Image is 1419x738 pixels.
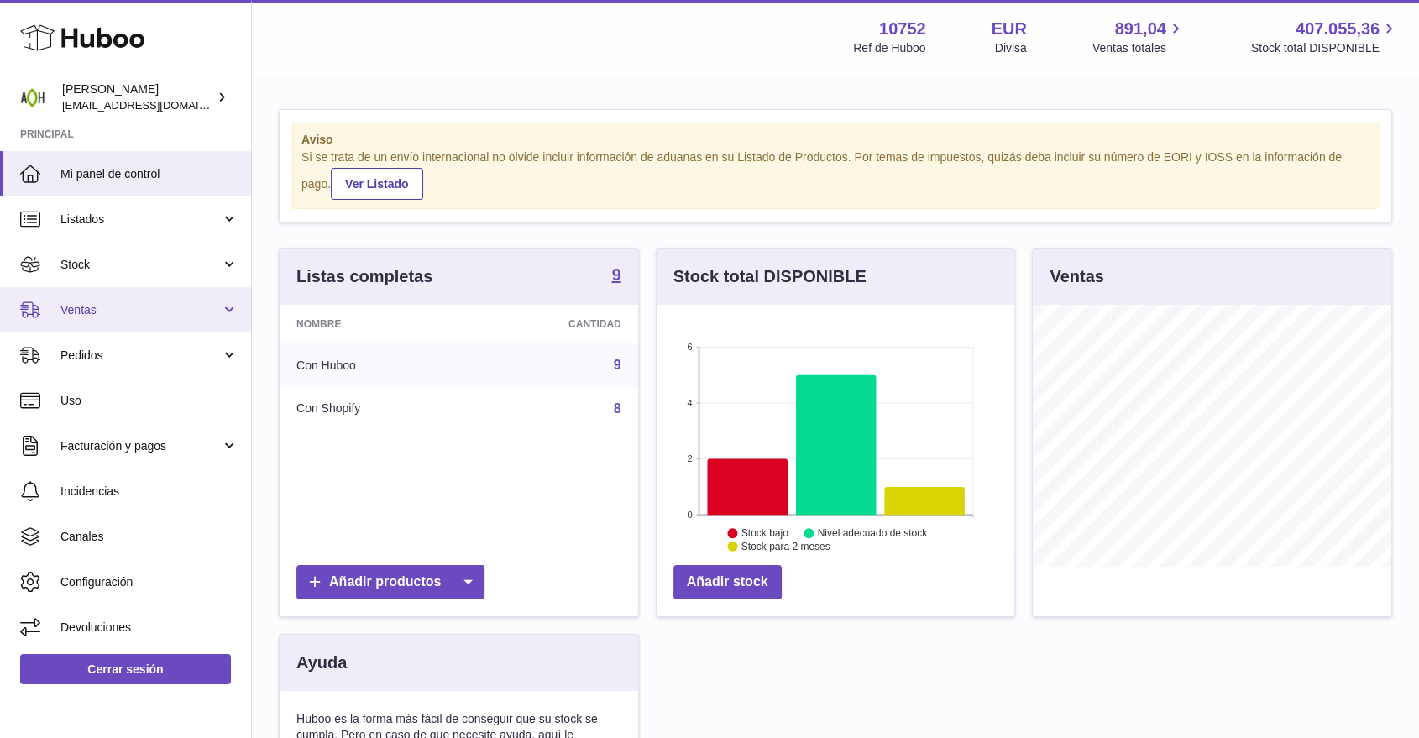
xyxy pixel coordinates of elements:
h3: Ventas [1050,265,1103,288]
div: [PERSON_NAME] [62,81,213,113]
text: Stock bajo [741,527,788,539]
span: Ventas totales [1092,40,1186,56]
text: Nivel adecuado de stock [818,527,929,539]
span: 407.055,36 [1296,18,1380,40]
th: Cantidad [470,305,638,343]
span: Facturación y pagos [60,438,221,454]
th: Nombre [280,305,470,343]
text: 4 [687,398,692,408]
strong: 9 [612,266,621,283]
span: Incidencias [60,484,238,500]
span: Stock total DISPONIBLE [1251,40,1399,56]
span: Configuración [60,574,238,590]
div: Divisa [995,40,1027,56]
a: Cerrar sesión [20,654,231,684]
strong: Aviso [301,132,1369,148]
span: Mi panel de control [60,166,238,182]
h3: Listas completas [296,265,432,288]
strong: 10752 [879,18,926,40]
span: [EMAIL_ADDRESS][DOMAIN_NAME] [62,98,247,112]
div: Si se trata de un envío internacional no olvide incluir información de aduanas en su Listado de P... [301,149,1369,200]
span: Ventas [60,302,221,318]
a: Añadir productos [296,565,484,599]
span: Pedidos [60,348,221,364]
span: Listados [60,212,221,228]
span: Stock [60,257,221,273]
a: 9 [614,358,621,372]
strong: EUR [992,18,1027,40]
span: Uso [60,393,238,409]
text: Stock para 2 meses [741,541,830,552]
span: Devoluciones [60,620,238,636]
a: Ver Listado [331,168,422,200]
td: Con Shopify [280,387,470,431]
a: 891,04 Ventas totales [1092,18,1186,56]
img: info@adaptohealue.com [20,85,45,110]
a: 8 [614,401,621,416]
a: 9 [612,266,621,286]
h3: Stock total DISPONIBLE [673,265,867,288]
a: 407.055,36 Stock total DISPONIBLE [1251,18,1399,56]
td: Con Huboo [280,343,470,387]
span: Canales [60,529,238,545]
h3: Ayuda [296,652,347,674]
text: 2 [687,453,692,463]
div: Ref de Huboo [853,40,925,56]
span: 891,04 [1115,18,1166,40]
text: 6 [687,342,692,352]
a: Añadir stock [673,565,782,599]
text: 0 [687,510,692,520]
